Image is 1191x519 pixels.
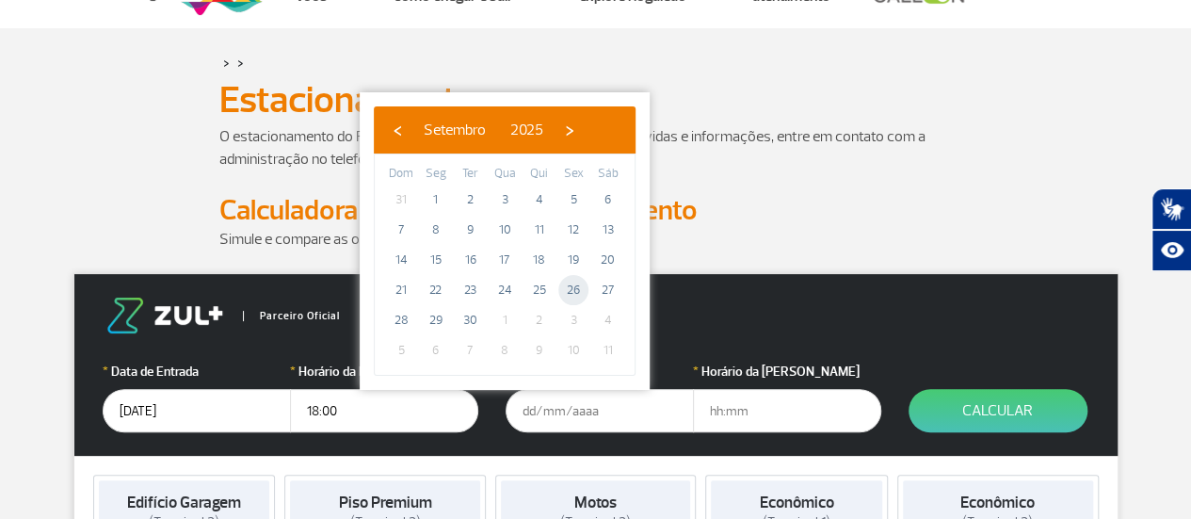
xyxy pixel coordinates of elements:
[593,305,623,335] span: 4
[488,164,523,185] th: weekday
[498,116,555,144] button: 2025
[455,245,485,275] span: 16
[1151,188,1191,271] div: Plugin de acessibilidade da Hand Talk.
[455,275,485,305] span: 23
[383,118,584,137] bs-datepicker-navigation-view: ​ ​ ​
[127,493,241,512] strong: Edifício Garagem
[524,335,555,365] span: 9
[524,185,555,215] span: 4
[524,305,555,335] span: 2
[421,335,451,365] span: 6
[909,389,1087,432] button: Calcular
[558,185,588,215] span: 5
[219,125,973,170] p: O estacionamento do RIOgaleão é administrado pela Estapar. Para dúvidas e informações, entre em c...
[1151,188,1191,230] button: Abrir tradutor de língua de sinais.
[593,245,623,275] span: 20
[510,121,543,139] span: 2025
[593,215,623,245] span: 13
[338,493,431,512] strong: Piso Premium
[593,185,623,215] span: 6
[386,215,416,245] span: 7
[593,335,623,365] span: 11
[237,52,244,73] a: >
[421,215,451,245] span: 8
[574,493,617,512] strong: Motos
[421,305,451,335] span: 29
[386,245,416,275] span: 14
[590,164,625,185] th: weekday
[960,493,1035,512] strong: Econômico
[103,389,291,432] input: dd/mm/aaaa
[524,245,555,275] span: 18
[386,305,416,335] span: 28
[290,362,478,381] label: Horário da Entrada
[506,389,694,432] input: dd/mm/aaaa
[1151,230,1191,271] button: Abrir recursos assistivos.
[411,116,498,144] button: Setembro
[219,193,973,228] h2: Calculadora de Tarifa do Estacionamento
[556,164,591,185] th: weekday
[693,389,881,432] input: hh:mm
[524,275,555,305] span: 25
[455,185,485,215] span: 2
[219,84,973,116] h1: Estacionamento
[453,164,488,185] th: weekday
[223,52,230,73] a: >
[383,116,411,144] button: ‹
[490,185,520,215] span: 3
[421,275,451,305] span: 22
[455,305,485,335] span: 30
[455,215,485,245] span: 9
[593,275,623,305] span: 27
[558,275,588,305] span: 26
[103,298,227,333] img: logo-zul.png
[558,245,588,275] span: 19
[760,493,834,512] strong: Econômico
[219,228,973,251] p: Simule e compare as opções.
[558,335,588,365] span: 10
[558,215,588,245] span: 12
[384,164,419,185] th: weekday
[490,215,520,245] span: 10
[455,335,485,365] span: 7
[524,215,555,245] span: 11
[103,362,291,381] label: Data de Entrada
[555,116,584,144] button: ›
[421,185,451,215] span: 1
[522,164,556,185] th: weekday
[419,164,454,185] th: weekday
[243,311,340,321] span: Parceiro Oficial
[490,305,520,335] span: 1
[386,275,416,305] span: 21
[558,305,588,335] span: 3
[424,121,486,139] span: Setembro
[490,275,520,305] span: 24
[360,92,650,390] bs-datepicker-container: calendar
[386,185,416,215] span: 31
[386,335,416,365] span: 5
[421,245,451,275] span: 15
[693,362,881,381] label: Horário da [PERSON_NAME]
[490,245,520,275] span: 17
[490,335,520,365] span: 8
[290,389,478,432] input: hh:mm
